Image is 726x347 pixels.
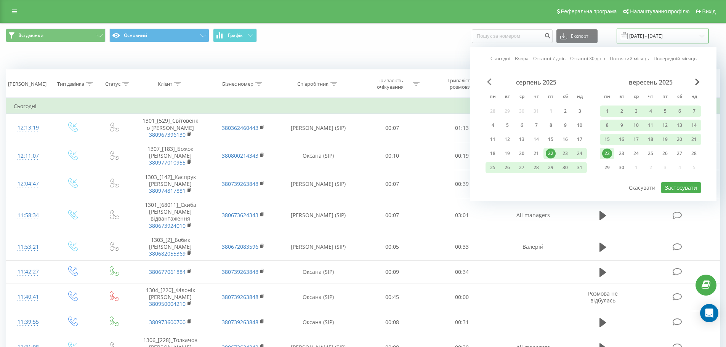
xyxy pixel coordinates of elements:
[222,243,258,250] a: 380672083596
[675,149,684,158] div: 27
[134,114,207,142] td: 1301_[529]_Світовенко [PERSON_NAME]
[109,29,209,42] button: Основний
[600,134,614,145] div: пн 15 вер 2025 р.
[617,163,627,173] div: 30
[515,55,529,62] a: Вчора
[543,106,558,117] div: пт 1 серп 2025 р.
[533,55,566,62] a: Останні 7 днів
[588,290,618,304] span: Розмова не відбулась
[517,163,527,173] div: 27
[659,91,671,103] abbr: п’ятниця
[646,149,655,158] div: 25
[279,198,357,233] td: [PERSON_NAME] (SIP)
[660,134,670,144] div: 19
[427,114,497,142] td: 01:13
[600,148,614,159] div: пн 22 вер 2025 р.
[572,148,587,159] div: нд 24 серп 2025 р.
[279,283,357,311] td: Оксана (SIP)
[630,91,642,103] abbr: середа
[602,106,612,116] div: 1
[658,120,672,131] div: пт 12 вер 2025 р.
[357,283,427,311] td: 00:45
[689,106,699,116] div: 7
[18,32,43,38] span: Всі дзвінки
[602,149,612,158] div: 22
[222,268,258,275] a: 380739263848
[575,106,585,116] div: 3
[687,120,701,131] div: нд 14 вер 2025 р.
[357,142,427,170] td: 00:10
[500,120,514,131] div: вт 5 серп 2025 р.
[486,148,500,159] div: пн 18 серп 2025 р.
[149,300,186,307] a: 380950004210
[514,162,529,173] div: ср 27 серп 2025 р.
[614,120,629,131] div: вт 9 вер 2025 р.
[158,81,172,87] div: Клієнт
[6,99,720,114] td: Сьогодні
[689,149,699,158] div: 28
[427,233,497,261] td: 00:33
[602,120,612,130] div: 8
[558,134,572,145] div: сб 16 серп 2025 р.
[279,170,357,198] td: [PERSON_NAME] (SIP)
[658,134,672,145] div: пт 19 вер 2025 р.
[629,106,643,117] div: ср 3 вер 2025 р.
[134,142,207,170] td: 1307_[183]_Божок [PERSON_NAME]
[646,134,655,144] div: 18
[614,134,629,145] div: вт 16 вер 2025 р.
[517,134,527,144] div: 13
[57,81,84,87] div: Тип дзвінка
[488,163,498,173] div: 25
[427,170,497,198] td: 00:39
[222,81,253,87] div: Бізнес номер
[514,148,529,159] div: ср 20 серп 2025 р.
[279,114,357,142] td: [PERSON_NAME] (SIP)
[427,261,497,283] td: 00:34
[675,106,684,116] div: 6
[672,120,687,131] div: сб 13 вер 2025 р.
[546,106,556,116] div: 1
[617,134,627,144] div: 16
[134,170,207,198] td: 1303_[142]_Каспрук [PERSON_NAME]
[529,148,543,159] div: чт 21 серп 2025 р.
[601,91,613,103] abbr: понеділок
[559,91,571,103] abbr: субота
[689,134,699,144] div: 21
[689,120,699,130] div: 14
[427,142,497,170] td: 00:19
[560,134,570,144] div: 16
[643,120,658,131] div: чт 11 вер 2025 р.
[497,233,569,261] td: Валерій
[149,131,186,138] a: 380967396130
[614,148,629,159] div: вт 23 вер 2025 р.
[486,78,587,86] div: серпень 2025
[134,283,207,311] td: 1304_[220]_Філонік [PERSON_NAME]
[558,148,572,159] div: сб 23 серп 2025 р.
[531,163,541,173] div: 28
[616,91,627,103] abbr: вівторок
[602,134,612,144] div: 15
[427,283,497,311] td: 00:00
[488,149,498,158] div: 18
[572,106,587,117] div: нд 3 серп 2025 р.
[279,311,357,333] td: Оксана (SIP)
[279,142,357,170] td: Оксана (SIP)
[486,120,500,131] div: пн 4 серп 2025 р.
[558,162,572,173] div: сб 30 серп 2025 р.
[14,120,43,135] div: 12:13:19
[546,120,556,130] div: 8
[675,134,684,144] div: 20
[497,198,569,233] td: All managers
[645,91,656,103] abbr: четвер
[228,33,243,38] span: Графік
[543,134,558,145] div: пт 15 серп 2025 р.
[558,120,572,131] div: сб 9 серп 2025 р.
[658,148,672,159] div: пт 26 вер 2025 р.
[572,120,587,131] div: нд 10 серп 2025 р.
[14,149,43,163] div: 12:11:07
[134,233,207,261] td: 1303_[2]_Бобик [PERSON_NAME]
[617,120,627,130] div: 9
[630,8,689,14] span: Налаштування профілю
[660,106,670,116] div: 5
[660,149,670,158] div: 26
